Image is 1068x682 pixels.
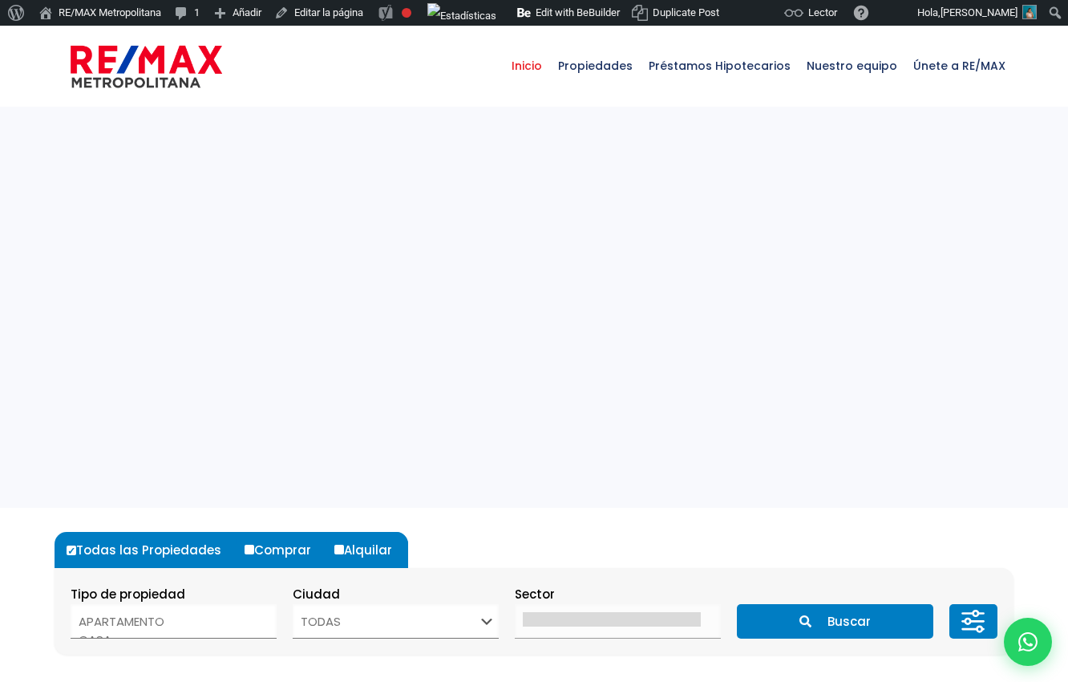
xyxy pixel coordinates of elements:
label: Comprar [241,532,327,568]
input: Comprar [245,545,254,554]
img: remax-metropolitana-logo [71,43,222,91]
label: Alquilar [330,532,408,568]
option: APARTAMENTO [79,612,257,631]
a: Inicio [504,26,550,106]
span: Ciudad [293,586,340,603]
a: Únete a RE/MAX [905,26,1013,106]
img: Visitas de 48 horas. Haz clic para ver más estadísticas del sitio. [427,3,496,29]
span: Únete a RE/MAX [905,42,1013,90]
span: Préstamos Hipotecarios [641,42,799,90]
option: CASA [79,631,257,649]
a: RE/MAX Metropolitana [71,26,222,106]
a: Préstamos Hipotecarios [641,26,799,106]
a: Propiedades [550,26,641,106]
label: Todas las Propiedades [63,532,237,568]
span: Tipo de propiedad [71,586,185,603]
button: Buscar [737,604,932,639]
input: Todas las Propiedades [67,546,76,555]
span: Sector [515,586,555,603]
input: Alquilar [334,545,344,554]
span: Propiedades [550,42,641,90]
a: Nuestro equipo [799,26,905,106]
div: Frase clave objetivo no establecida [402,8,411,18]
span: Inicio [504,42,550,90]
span: Nuestro equipo [799,42,905,90]
span: [PERSON_NAME] [941,6,1017,18]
